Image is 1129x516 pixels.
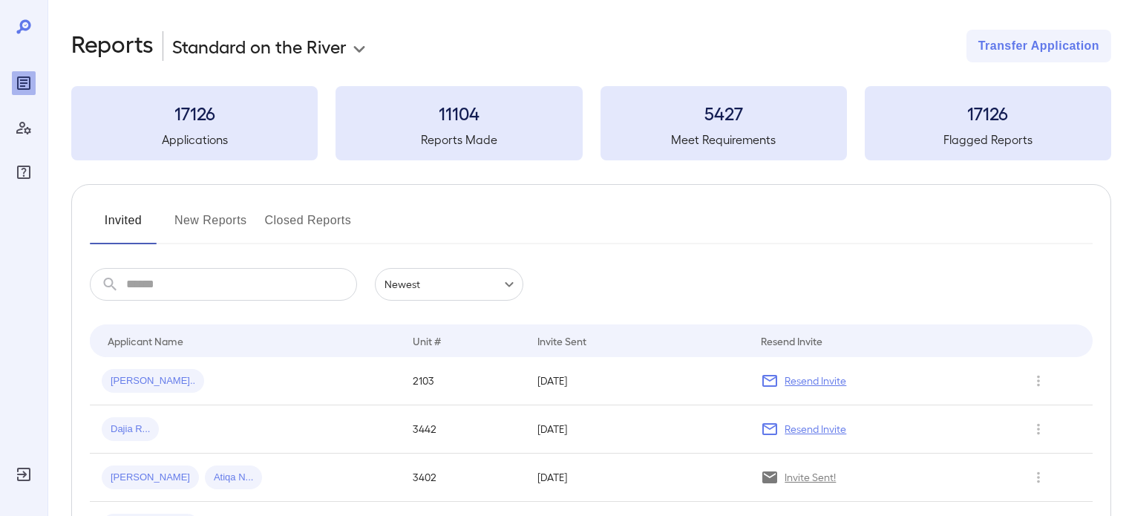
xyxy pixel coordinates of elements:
h5: Meet Requirements [601,131,847,148]
td: 3442 [401,405,526,454]
div: Log Out [12,463,36,486]
div: Invite Sent [537,332,586,350]
summary: 17126Applications11104Reports Made5427Meet Requirements17126Flagged Reports [71,86,1111,160]
td: [DATE] [526,405,750,454]
td: 3402 [401,454,526,502]
button: Row Actions [1027,369,1050,393]
h2: Reports [71,30,154,62]
p: Invite Sent! [785,470,836,485]
button: Row Actions [1027,417,1050,441]
h5: Flagged Reports [865,131,1111,148]
button: New Reports [174,209,247,244]
button: Invited [90,209,157,244]
span: Dajia R... [102,422,159,437]
td: [DATE] [526,357,750,405]
h3: 11104 [336,101,582,125]
div: Unit # [413,332,441,350]
p: Standard on the River [172,34,347,58]
div: Newest [375,268,523,301]
div: Reports [12,71,36,95]
span: [PERSON_NAME] [102,471,199,485]
td: 2103 [401,357,526,405]
span: [PERSON_NAME].. [102,374,204,388]
div: Resend Invite [761,332,822,350]
td: [DATE] [526,454,750,502]
div: Manage Users [12,116,36,140]
p: Resend Invite [785,422,846,437]
button: Row Actions [1027,466,1050,489]
button: Transfer Application [966,30,1111,62]
div: Applicant Name [108,332,183,350]
span: Atiqa N... [205,471,262,485]
h5: Applications [71,131,318,148]
div: FAQ [12,160,36,184]
button: Closed Reports [265,209,352,244]
h3: 5427 [601,101,847,125]
h5: Reports Made [336,131,582,148]
p: Resend Invite [785,373,846,388]
h3: 17126 [71,101,318,125]
h3: 17126 [865,101,1111,125]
